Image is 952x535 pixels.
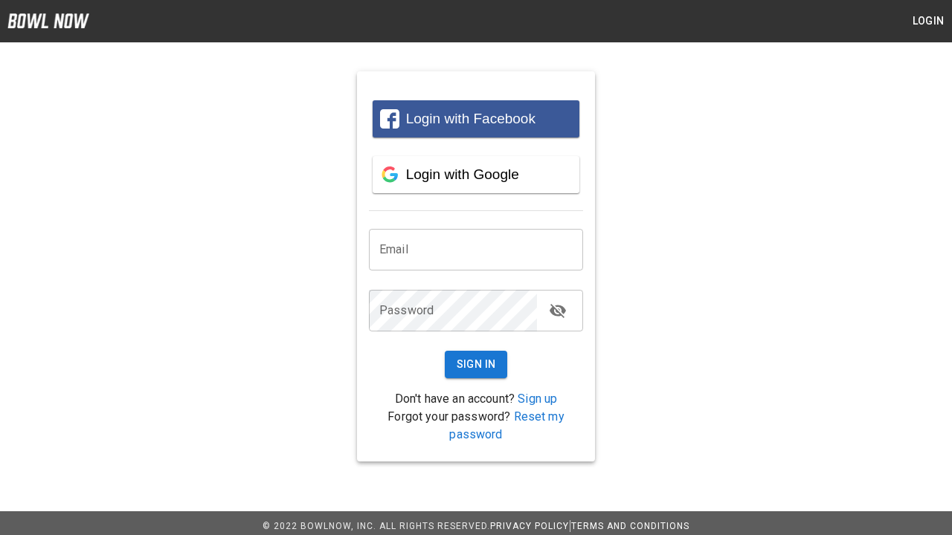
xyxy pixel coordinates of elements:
[373,100,579,137] button: Login with Facebook
[406,111,535,126] span: Login with Facebook
[369,390,583,408] p: Don't have an account?
[263,521,490,531] span: © 2022 BowlNow, Inc. All Rights Reserved.
[449,409,564,441] a: Reset my password
[406,166,519,182] span: Login with Google
[490,521,569,531] a: Privacy Policy
[373,156,579,193] button: Login with Google
[543,296,573,325] button: toggle password visibility
[571,521,689,531] a: Terms and Conditions
[369,408,583,444] p: Forgot your password?
[518,392,557,406] a: Sign up
[7,13,89,28] img: logo
[904,7,952,35] button: Login
[445,351,508,378] button: Sign In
